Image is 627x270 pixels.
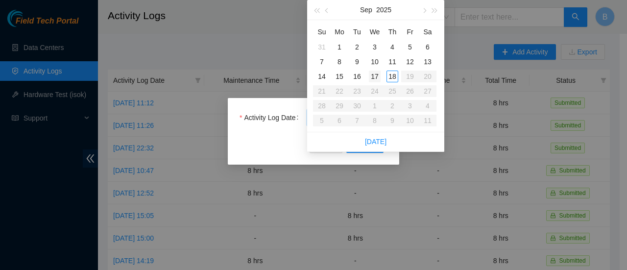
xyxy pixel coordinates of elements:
th: Fr [401,24,419,40]
div: 15 [334,71,345,82]
td: 2025-09-02 [348,40,366,54]
td: 2025-09-10 [366,54,384,69]
div: 4 [386,41,398,53]
div: 11 [386,56,398,68]
td: 2025-09-05 [401,40,419,54]
div: 16 [351,71,363,82]
div: 3 [369,41,381,53]
div: 12 [404,56,416,68]
th: We [366,24,384,40]
th: Sa [419,24,436,40]
td: 2025-09-04 [384,40,401,54]
td: 2025-09-03 [366,40,384,54]
div: 18 [386,71,398,82]
th: Mo [331,24,348,40]
div: 14 [316,71,328,82]
th: Tu [348,24,366,40]
td: 2025-09-14 [313,69,331,84]
a: [DATE] [365,138,386,146]
td: 2025-09-07 [313,54,331,69]
td: 2025-09-13 [419,54,436,69]
td: 2025-09-01 [331,40,348,54]
div: 13 [422,56,434,68]
div: 6 [422,41,434,53]
td: 2025-09-06 [419,40,436,54]
div: 1 [334,41,345,53]
div: 17 [369,71,381,82]
div: 5 [404,41,416,53]
td: 2025-09-17 [366,69,384,84]
td: 2025-09-12 [401,54,419,69]
td: 2025-09-16 [348,69,366,84]
th: Th [384,24,401,40]
div: 7 [316,56,328,68]
label: Activity Log Date [240,110,302,125]
td: 2025-09-18 [384,69,401,84]
div: 8 [334,56,345,68]
td: 2025-09-08 [331,54,348,69]
td: 2025-09-15 [331,69,348,84]
th: Su [313,24,331,40]
td: 2025-09-11 [384,54,401,69]
div: 31 [316,41,328,53]
div: 10 [369,56,381,68]
div: 9 [351,56,363,68]
td: 2025-09-09 [348,54,366,69]
td: 2025-08-31 [313,40,331,54]
div: 2 [351,41,363,53]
